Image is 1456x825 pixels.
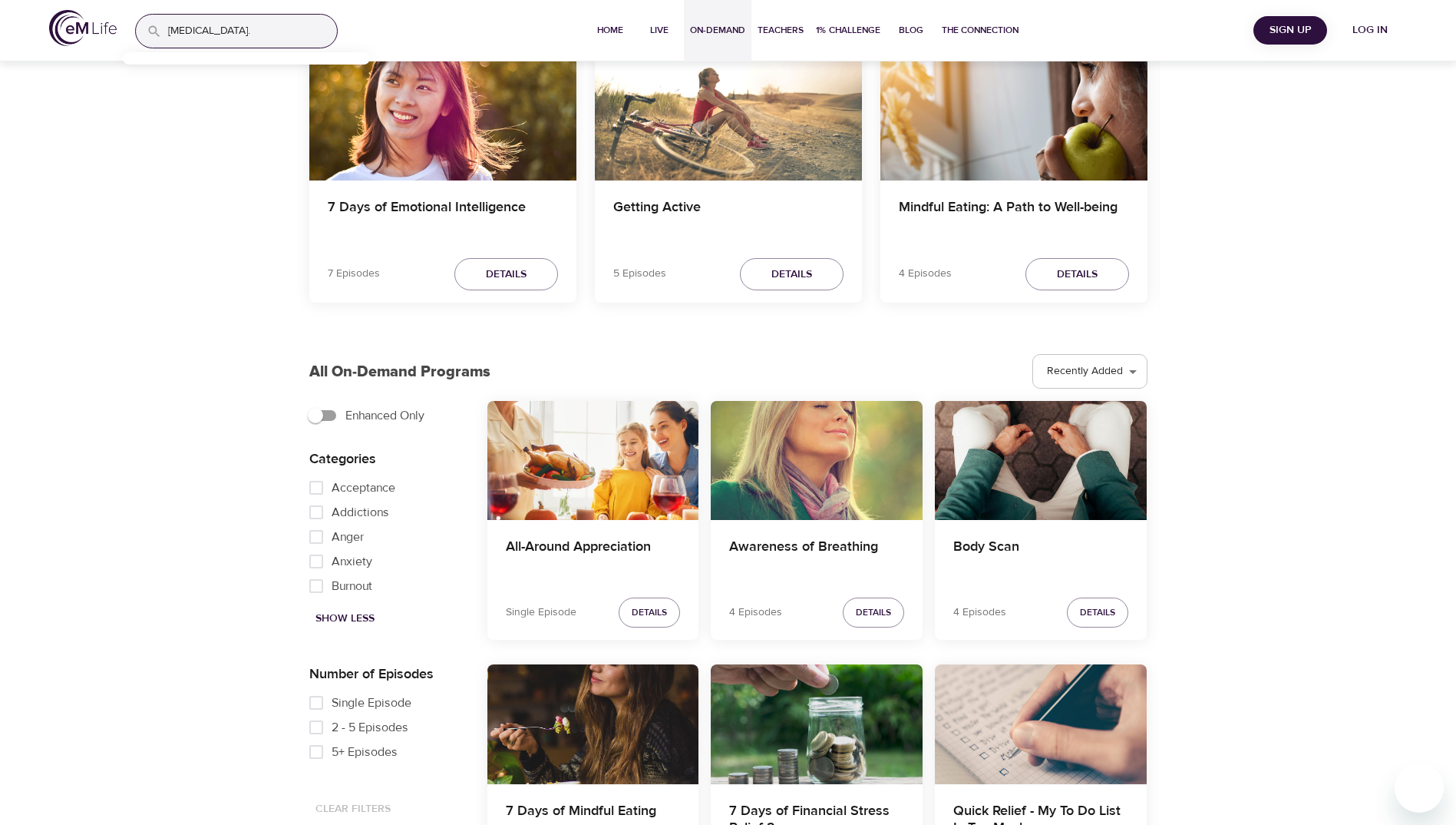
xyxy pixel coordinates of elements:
span: Anger [332,528,364,546]
p: Number of Episodes [309,664,463,684]
p: 5 Episodes [613,266,666,282]
span: Sign Up [1260,21,1321,40]
button: Log in [1333,16,1407,45]
span: Details [1080,605,1115,621]
button: Details [843,598,904,628]
button: Details [454,258,558,291]
span: Log in [1339,21,1401,40]
button: Awareness of Breathing [711,401,923,520]
span: The Connection [942,22,1019,38]
button: Sign Up [1253,16,1327,45]
span: Details [771,265,812,284]
button: All-Around Appreciation [487,401,699,520]
span: Addictions [332,503,389,522]
span: 2 - 5 Episodes [332,718,408,737]
p: 4 Episodes [899,266,952,282]
span: Live [641,22,678,38]
button: Details [1067,598,1128,628]
span: Burnout [332,577,372,595]
h4: Getting Active [613,199,844,236]
button: Details [740,258,844,291]
h4: Awareness of Breathing [729,538,904,575]
p: 4 Episodes [953,605,1006,621]
span: Teachers [758,22,804,38]
span: Details [856,605,891,621]
span: Blog [893,22,929,38]
input: Find programs, teachers, etc... [168,15,337,48]
button: Details [1025,258,1129,291]
span: Show Less [315,609,375,628]
p: Single Episode [506,605,576,621]
h4: All-Around Appreciation [506,538,681,575]
span: Acceptance [332,479,395,497]
span: Home [592,22,629,38]
button: Body Scan [935,401,1147,520]
img: logo [49,10,117,46]
span: Details [632,605,667,621]
span: On-Demand [690,22,745,38]
iframe: Button to launch messaging window [1395,764,1444,813]
span: Enhanced Only [345,406,424,425]
p: 7 Episodes [328,266,380,282]
button: Details [619,598,680,628]
p: 4 Episodes [729,605,782,621]
button: Show Less [309,605,381,633]
h4: 7 Days of Emotional Intelligence [328,199,558,236]
h4: Body Scan [953,538,1128,575]
span: 1% Challenge [816,22,880,38]
span: 5+ Episodes [332,743,398,761]
span: Details [486,265,527,284]
p: Categories [309,449,463,469]
button: Mindful Eating: A Path to Well-being [880,30,1147,181]
p: All On-Demand Programs [309,360,490,383]
button: Getting Active [595,30,862,181]
button: Quick Relief - My To Do List Is Too Much [935,664,1147,784]
button: 7 Days of Financial Stress Relief 2 [711,664,923,784]
span: Single Episode [332,694,411,712]
h4: Mindful Eating: A Path to Well-being [899,199,1129,236]
button: 7 Days of Emotional Intelligence [309,30,576,181]
span: Details [1057,265,1098,284]
button: 7 Days of Mindful Eating [487,664,699,784]
span: Anxiety [332,552,372,571]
